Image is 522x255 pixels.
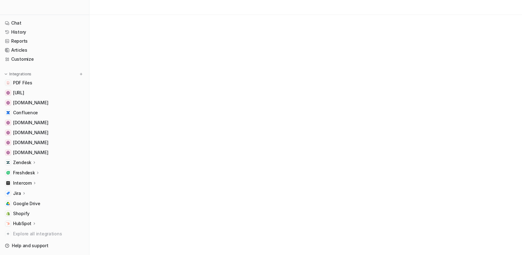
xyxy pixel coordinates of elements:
a: careers-nri3pl.com[DOMAIN_NAME] [2,148,87,157]
img: support.coursiv.io [6,101,10,105]
a: support.coursiv.io[DOMAIN_NAME] [2,98,87,107]
a: nri3pl.com[DOMAIN_NAME] [2,138,87,147]
a: PDF FilesPDF Files [2,78,87,87]
img: Shopify [6,212,10,215]
p: HubSpot [13,220,31,227]
span: [DOMAIN_NAME] [13,100,48,106]
img: Zendesk [6,161,10,164]
img: www.eesel.ai [6,91,10,95]
img: careers-nri3pl.com [6,151,10,154]
img: nri3pl.com [6,141,10,144]
a: www.cardekho.com[DOMAIN_NAME] [2,128,87,137]
img: www.cardekho.com [6,131,10,135]
p: Freshdesk [13,170,35,176]
span: [DOMAIN_NAME] [13,120,48,126]
span: Explore all integrations [13,229,84,239]
img: Jira [6,191,10,195]
p: Zendesk [13,159,31,166]
img: Google Drive [6,202,10,205]
p: Jira [13,190,21,196]
img: Intercom [6,181,10,185]
img: support.bikesonline.com.au [6,121,10,125]
a: ConfluenceConfluence [2,108,87,117]
span: [DOMAIN_NAME] [13,149,48,156]
img: explore all integrations [5,231,11,237]
img: menu_add.svg [79,72,83,76]
span: [DOMAIN_NAME] [13,139,48,146]
a: www.eesel.ai[URL] [2,88,87,97]
span: Google Drive [13,201,40,207]
a: Customize [2,55,87,64]
img: Confluence [6,111,10,115]
a: Explore all integrations [2,229,87,238]
a: Articles [2,46,87,54]
a: Reports [2,37,87,45]
img: Freshdesk [6,171,10,175]
span: [DOMAIN_NAME] [13,130,48,136]
span: Shopify [13,210,30,217]
a: support.bikesonline.com.au[DOMAIN_NAME] [2,118,87,127]
a: History [2,28,87,36]
button: Integrations [2,71,33,77]
p: Intercom [13,180,32,186]
img: expand menu [4,72,8,76]
img: PDF Files [6,81,10,85]
a: ShopifyShopify [2,209,87,218]
span: Confluence [13,110,38,116]
a: Google DriveGoogle Drive [2,199,87,208]
p: Integrations [9,72,31,77]
a: Help and support [2,241,87,250]
img: HubSpot [6,222,10,225]
span: PDF Files [13,80,32,86]
span: [URL] [13,90,24,96]
a: Chat [2,19,87,27]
